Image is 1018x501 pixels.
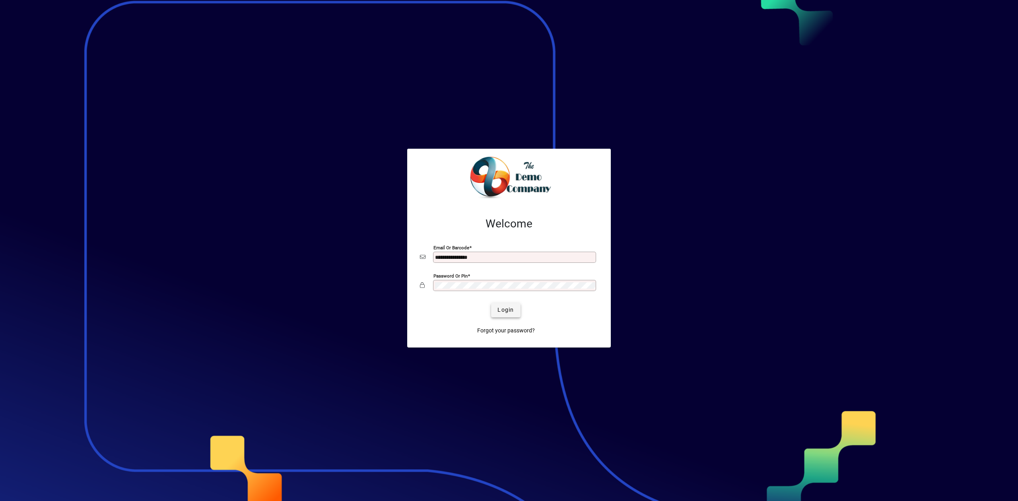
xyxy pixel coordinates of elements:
button: Login [491,303,520,317]
span: Forgot your password? [477,326,535,335]
h2: Welcome [420,217,598,231]
a: Forgot your password? [474,324,538,338]
span: Login [497,306,514,314]
mat-label: Email or Barcode [433,245,469,250]
mat-label: Password or Pin [433,273,468,278]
